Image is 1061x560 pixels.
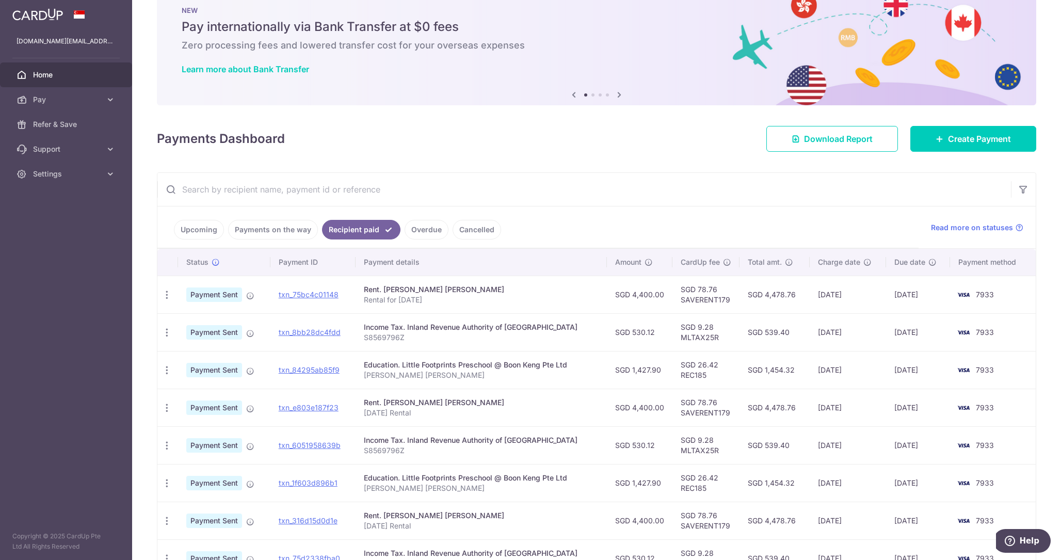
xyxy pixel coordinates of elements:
td: [DATE] [886,426,950,464]
td: SGD 78.76 SAVERENT179 [672,502,740,539]
div: Rent. [PERSON_NAME] [PERSON_NAME] [364,397,598,408]
th: Payment ID [270,249,356,276]
img: Bank Card [953,515,974,527]
p: [PERSON_NAME] [PERSON_NAME] [364,483,598,493]
span: Payment Sent [186,363,242,377]
span: Pay [33,94,101,105]
td: SGD 78.76 SAVERENT179 [672,276,740,313]
td: SGD 4,478.76 [740,389,810,426]
a: txn_84295ab85f9 [279,365,340,374]
span: Due date [894,257,925,267]
span: Payment Sent [186,514,242,528]
td: [DATE] [810,313,886,351]
span: Home [33,70,101,80]
span: 7933 [976,328,994,337]
td: SGD 530.12 [607,313,672,351]
td: SGD 4,478.76 [740,276,810,313]
a: Create Payment [910,126,1036,152]
a: Payments on the way [228,220,318,239]
span: 7933 [976,516,994,525]
td: [DATE] [810,276,886,313]
p: NEW [182,6,1011,14]
span: 7933 [976,441,994,450]
img: Bank Card [953,402,974,414]
span: Amount [615,257,641,267]
img: Bank Card [953,326,974,339]
span: CardUp fee [681,257,720,267]
td: SGD 4,400.00 [607,276,672,313]
div: Education. Little Footprints Preschool @ Boon Keng Pte Ltd [364,473,598,483]
td: SGD 4,400.00 [607,502,672,539]
input: Search by recipient name, payment id or reference [157,173,1011,206]
td: SGD 1,454.32 [740,351,810,389]
td: [DATE] [810,426,886,464]
td: SGD 1,427.90 [607,351,672,389]
h5: Pay internationally via Bank Transfer at $0 fees [182,19,1011,35]
p: S8569796Z [364,445,598,456]
img: Bank Card [953,364,974,376]
span: Download Report [804,133,873,145]
p: [DATE] Rental [364,408,598,418]
span: Total amt. [748,257,782,267]
div: Rent. [PERSON_NAME] [PERSON_NAME] [364,510,598,521]
span: Payment Sent [186,401,242,415]
td: [DATE] [886,351,950,389]
a: txn_e803e187f23 [279,403,339,412]
img: CardUp [12,8,63,21]
div: Income Tax. Inland Revenue Authority of [GEOGRAPHIC_DATA] [364,435,598,445]
td: [DATE] [886,502,950,539]
td: [DATE] [886,464,950,502]
a: Learn more about Bank Transfer [182,64,309,74]
td: SGD 1,427.90 [607,464,672,502]
td: SGD 539.40 [740,426,810,464]
span: Payment Sent [186,325,242,340]
th: Payment details [356,249,606,276]
a: Recipient paid [322,220,400,239]
td: SGD 78.76 SAVERENT179 [672,389,740,426]
img: Bank Card [953,289,974,301]
span: Create Payment [948,133,1011,145]
span: 7933 [976,478,994,487]
th: Payment method [950,249,1036,276]
span: Read more on statuses [931,222,1013,233]
span: Support [33,144,101,154]
td: SGD 4,400.00 [607,389,672,426]
td: [DATE] [810,351,886,389]
a: Upcoming [174,220,224,239]
span: Status [186,257,208,267]
span: 7933 [976,403,994,412]
span: Charge date [818,257,860,267]
a: Cancelled [453,220,501,239]
span: 7933 [976,365,994,374]
span: Payment Sent [186,476,242,490]
a: Read more on statuses [931,222,1023,233]
td: [DATE] [886,313,950,351]
td: SGD 530.12 [607,426,672,464]
h4: Payments Dashboard [157,130,285,148]
span: Payment Sent [186,438,242,453]
div: Income Tax. Inland Revenue Authority of [GEOGRAPHIC_DATA] [364,548,598,558]
td: [DATE] [886,276,950,313]
a: txn_75bc4c01148 [279,290,339,299]
a: txn_8bb28dc4fdd [279,328,341,337]
td: SGD 26.42 REC185 [672,464,740,502]
a: txn_6051958639b [279,441,341,450]
h6: Zero processing fees and lowered transfer cost for your overseas expenses [182,39,1011,52]
td: [DATE] [810,389,886,426]
div: Income Tax. Inland Revenue Authority of [GEOGRAPHIC_DATA] [364,322,598,332]
td: [DATE] [886,389,950,426]
p: Rental for [DATE] [364,295,598,305]
img: Bank Card [953,477,974,489]
p: [DATE] Rental [364,521,598,531]
span: Refer & Save [33,119,101,130]
span: Settings [33,169,101,179]
td: SGD 9.28 MLTAX25R [672,313,740,351]
td: [DATE] [810,502,886,539]
img: Bank Card [953,439,974,452]
td: SGD 26.42 REC185 [672,351,740,389]
a: txn_316d15d0d1e [279,516,337,525]
a: Overdue [405,220,448,239]
td: SGD 4,478.76 [740,502,810,539]
div: Education. Little Footprints Preschool @ Boon Keng Pte Ltd [364,360,598,370]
